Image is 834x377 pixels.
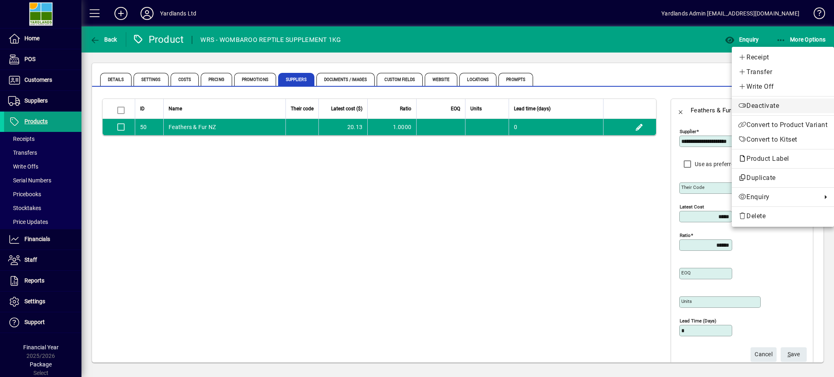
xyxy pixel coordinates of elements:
span: Transfer [738,67,827,77]
span: Receipt [738,53,827,62]
button: Deactivate product [732,99,834,113]
span: Write Off [738,82,827,92]
span: Enquiry [738,192,818,202]
span: Duplicate [738,173,827,183]
span: Deactivate [738,101,827,111]
span: Delete [738,211,827,221]
span: Convert to Kitset [738,135,827,145]
span: Product Label [738,155,793,162]
span: Convert to Product Variant [738,120,827,130]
